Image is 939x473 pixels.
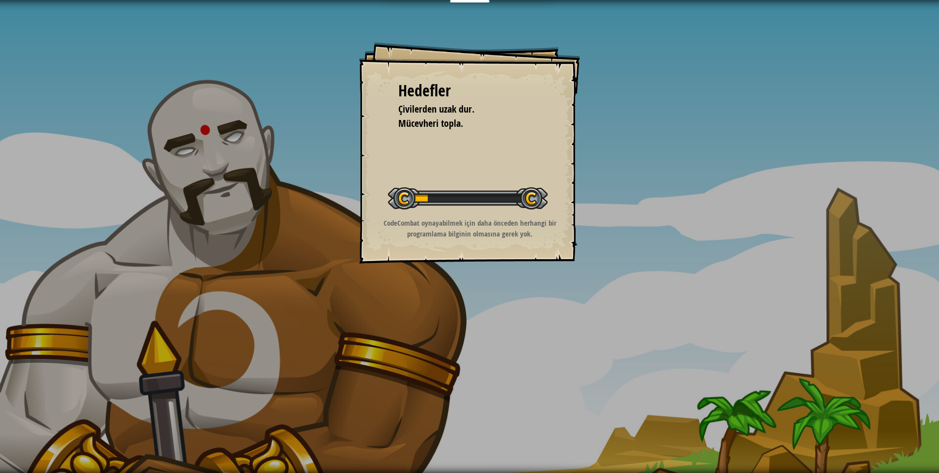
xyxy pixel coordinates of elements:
li: Çivilerden uzak dur. [386,102,538,117]
span: Mücevheri topla. [398,117,463,130]
li: Mücevheri topla. [386,117,538,131]
p: CodeCombat oynayabilmek için daha önceden herhangi bir programlama bilginin olmasına gerek yok. [371,218,568,239]
span: Çivilerden uzak dur. [398,102,474,116]
div: Hedefler [398,80,541,102]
